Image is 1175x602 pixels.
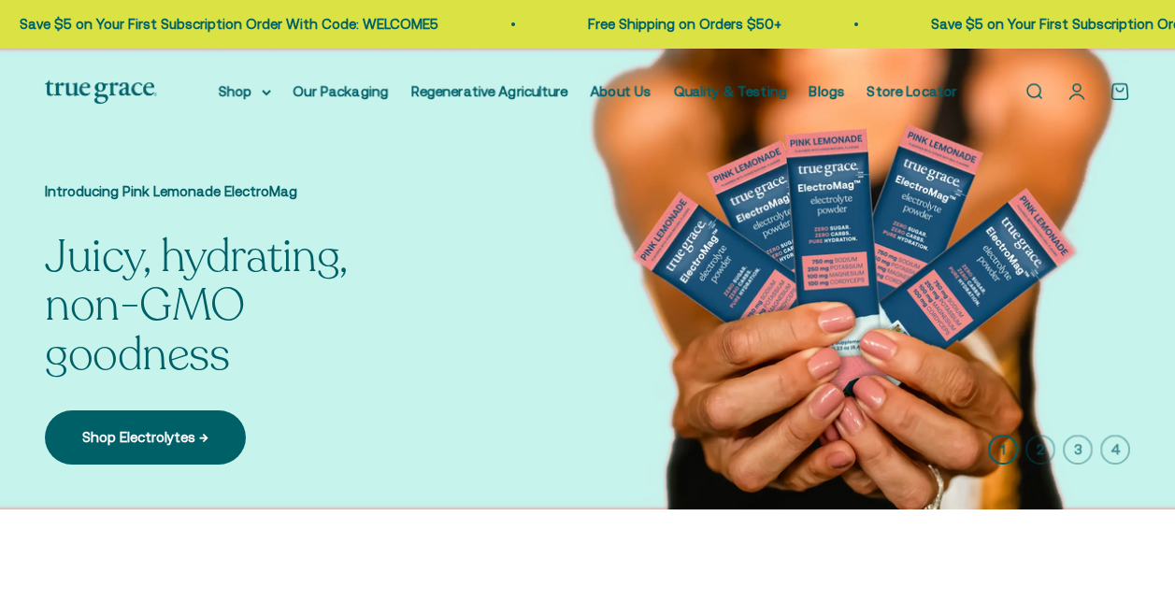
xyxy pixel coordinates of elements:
[569,16,763,32] a: Free Shipping on Orders $50+
[45,180,419,203] p: Introducing Pink Lemonade ElectroMag
[1100,435,1130,465] button: 4
[1063,435,1093,465] button: 3
[45,226,348,386] split-lines: Juicy, hydrating, non-GMO goodness
[411,83,568,99] a: Regenerative Agriculture
[294,83,389,99] a: Our Packaging
[219,80,271,103] summary: Shop
[810,83,845,99] a: Blogs
[867,83,957,99] a: Store Locator
[45,410,246,465] a: Shop Electrolytes →
[674,83,787,99] a: Quality & Testing
[591,83,652,99] a: About Us
[1025,435,1055,465] button: 2
[1,13,420,36] p: Save $5 on Your First Subscription Order With Code: WELCOME5
[988,435,1018,465] button: 1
